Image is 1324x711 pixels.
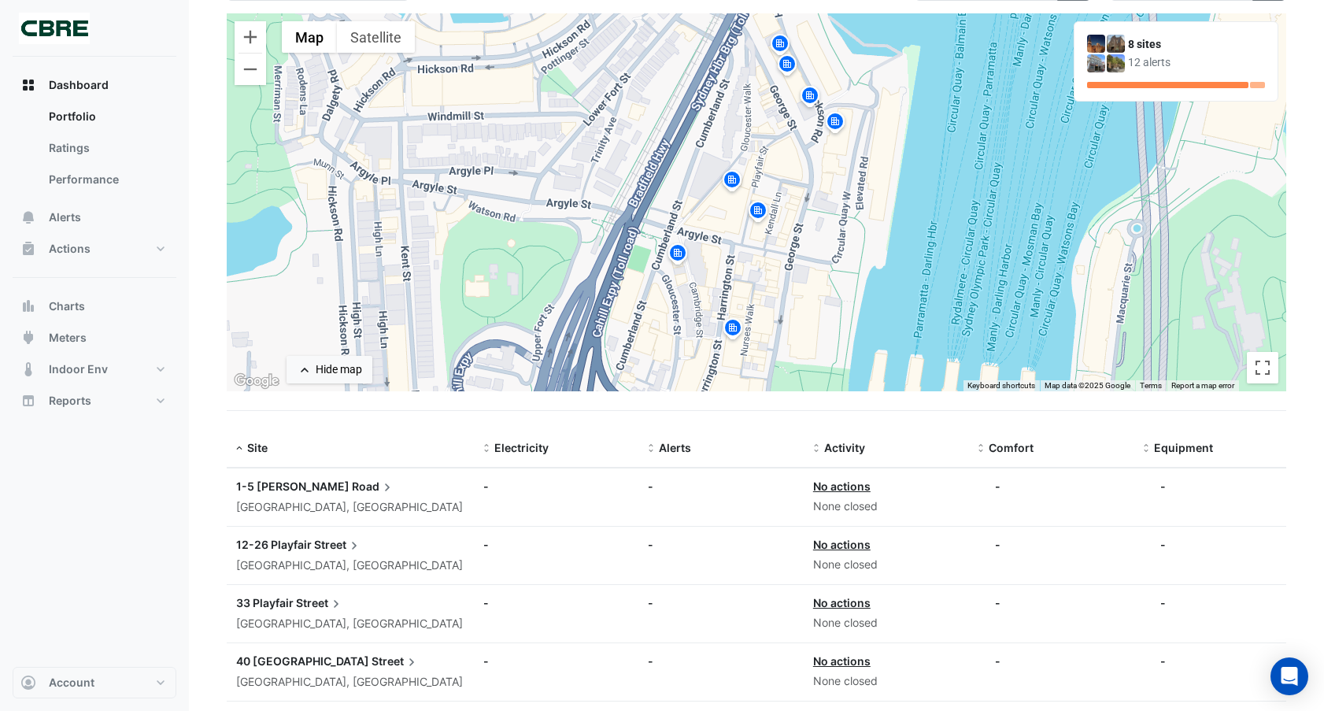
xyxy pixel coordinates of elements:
[1087,54,1105,72] img: 33 Playfair Street
[282,21,337,53] button: Show street map
[797,84,823,112] img: site-pin.svg
[296,594,344,612] span: Street
[49,393,91,409] span: Reports
[236,673,464,691] div: [GEOGRAPHIC_DATA], [GEOGRAPHIC_DATA]
[49,209,81,225] span: Alerts
[989,441,1034,454] span: Comfort
[49,675,94,691] span: Account
[648,594,793,611] div: -
[1270,657,1308,695] div: Open Intercom Messenger
[823,110,848,138] img: site-pin.svg
[231,371,283,391] img: Google
[19,13,90,44] img: Company Logo
[13,202,176,233] button: Alerts
[813,596,871,609] a: No actions
[1154,441,1213,454] span: Equipment
[13,291,176,322] button: Charts
[813,556,959,574] div: None closed
[1128,36,1265,53] div: 8 sites
[287,356,372,383] button: Hide map
[967,380,1035,391] button: Keyboard shortcuts
[236,654,369,668] span: 40 [GEOGRAPHIC_DATA]
[813,480,871,493] a: No actions
[20,298,36,314] app-icon: Charts
[483,594,629,611] div: -
[995,478,1000,494] div: -
[1171,381,1234,390] a: Report a map error
[20,77,36,93] app-icon: Dashboard
[659,441,691,454] span: Alerts
[1107,35,1125,53] img: 12-26 Playfair Street
[648,478,793,494] div: -
[352,478,395,495] span: Road
[20,330,36,346] app-icon: Meters
[1247,352,1278,383] button: Toggle fullscreen view
[13,667,176,698] button: Account
[13,233,176,265] button: Actions
[36,101,176,132] a: Portfolio
[648,653,793,669] div: -
[236,615,464,633] div: [GEOGRAPHIC_DATA], [GEOGRAPHIC_DATA]
[1128,54,1265,71] div: 12 alerts
[719,168,745,196] img: site-pin.svg
[813,538,871,551] a: No actions
[236,538,312,551] span: 12-26 Playfair
[372,653,420,670] span: Street
[745,199,771,227] img: site-pin.svg
[236,480,349,493] span: 1-5 [PERSON_NAME]
[316,361,362,378] div: Hide map
[20,209,36,225] app-icon: Alerts
[813,654,871,668] a: No actions
[20,241,36,257] app-icon: Actions
[236,498,464,517] div: [GEOGRAPHIC_DATA], [GEOGRAPHIC_DATA]
[995,536,1000,553] div: -
[995,653,1000,669] div: -
[13,69,176,101] button: Dashboard
[49,330,87,346] span: Meters
[13,354,176,385] button: Indoor Env
[494,441,549,454] span: Electricity
[775,53,800,80] img: site-pin.svg
[824,441,865,454] span: Activity
[20,393,36,409] app-icon: Reports
[20,361,36,377] app-icon: Indoor Env
[1045,381,1130,390] span: Map data ©2025 Google
[36,164,176,195] a: Performance
[247,441,268,454] span: Site
[813,498,959,516] div: None closed
[314,536,362,554] span: Street
[1160,536,1166,553] div: -
[231,371,283,391] a: Open this area in Google Maps (opens a new window)
[49,77,109,93] span: Dashboard
[235,54,266,85] button: Zoom out
[235,21,266,53] button: Zoom in
[236,596,294,609] span: 33 Playfair
[49,298,85,314] span: Charts
[483,653,629,669] div: -
[995,594,1000,611] div: -
[483,478,629,494] div: -
[236,557,464,575] div: [GEOGRAPHIC_DATA], [GEOGRAPHIC_DATA]
[1160,653,1166,669] div: -
[813,672,959,691] div: None closed
[813,614,959,632] div: None closed
[648,536,793,553] div: -
[1160,594,1166,611] div: -
[36,132,176,164] a: Ratings
[1107,54,1125,72] img: 80 George Street
[720,317,745,344] img: site-pin.svg
[665,242,690,269] img: site-pin.svg
[1140,381,1162,390] a: Terms (opens in new tab)
[483,536,629,553] div: -
[337,21,415,53] button: Show satellite imagery
[13,322,176,354] button: Meters
[49,361,108,377] span: Indoor Env
[767,32,793,60] img: site-pin.svg
[13,385,176,417] button: Reports
[1087,35,1105,53] img: 1-5 Hickson Road
[49,241,91,257] span: Actions
[13,101,176,202] div: Dashboard
[1160,478,1166,494] div: -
